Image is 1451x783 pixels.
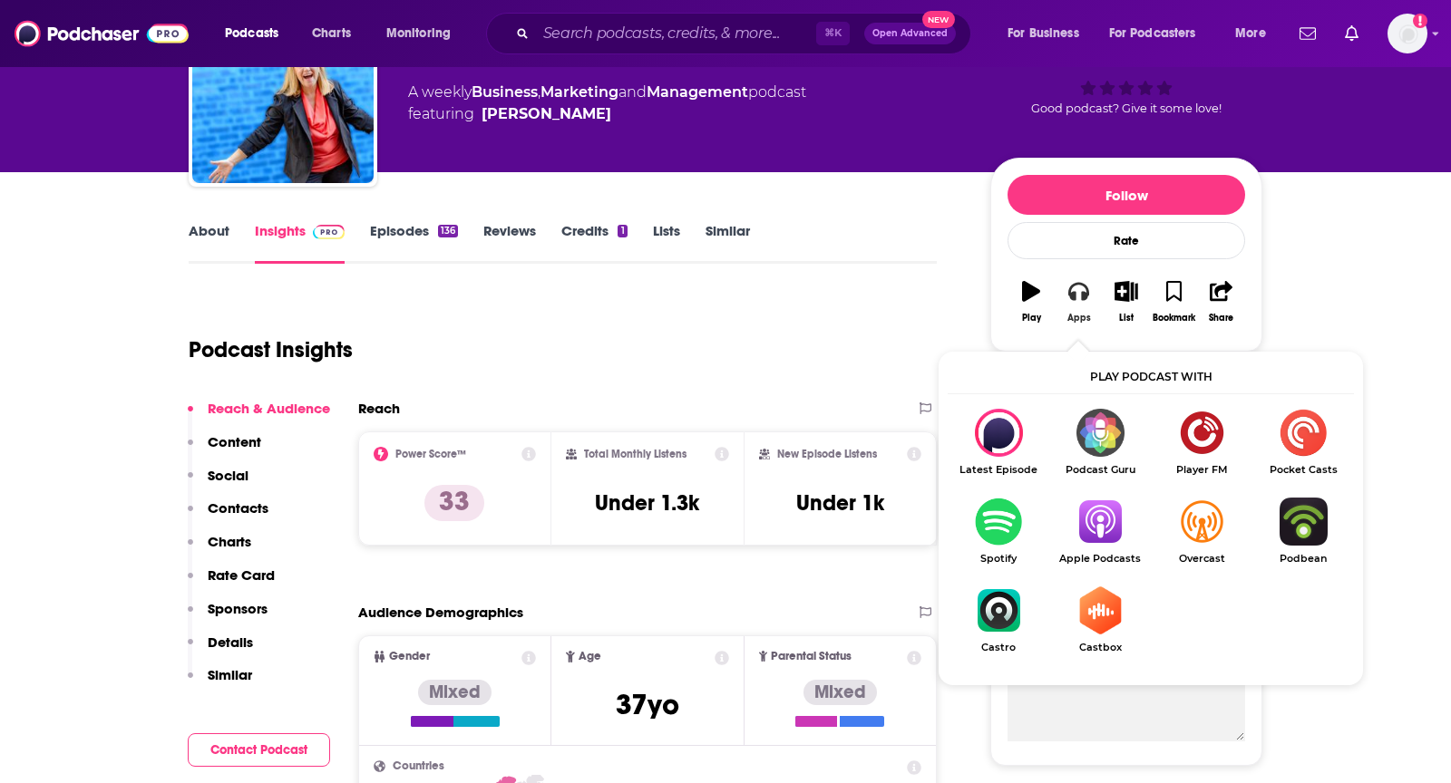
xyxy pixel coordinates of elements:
div: Play [1022,313,1041,324]
span: Spotify [948,553,1049,565]
span: Castro [948,642,1049,653]
div: 136 [438,225,458,237]
button: Reach & Audience [188,400,330,433]
span: Open Advanced [872,29,948,38]
div: Play podcast with [948,361,1354,394]
input: Search podcasts, credits, & more... [536,19,816,48]
button: Contacts [188,499,268,533]
div: List [1119,313,1134,324]
a: InsightsPodchaser Pro [255,222,345,264]
h2: Power Score™ [395,448,466,460]
img: Podchaser - Follow, Share and Rate Podcasts [15,16,189,51]
p: Social [208,467,248,484]
p: Contacts [208,499,268,517]
span: Overcast [1151,553,1252,565]
div: Rate [1008,222,1245,259]
div: Apps [1067,313,1091,324]
p: Similar [208,666,252,683]
a: Player FMPlayer FM [1151,409,1252,476]
span: Podbean [1252,553,1354,565]
button: Contact Podcast [188,733,330,767]
div: Bookmark [1153,313,1195,324]
span: Countries [393,760,444,772]
div: Mixed [418,680,492,705]
span: Parental Status [771,651,852,662]
div: Search podcasts, credits, & more... [503,13,988,54]
div: 1 [618,225,627,237]
button: Social [188,467,248,500]
button: Rate Card [188,566,275,600]
button: open menu [995,19,1102,48]
span: and [618,83,647,101]
a: Marketing [540,83,618,101]
span: , [538,83,540,101]
a: CastboxCastbox [1049,586,1151,653]
a: [PERSON_NAME] [482,103,611,125]
button: Share [1198,269,1245,334]
a: Business [472,83,538,101]
span: Gender [389,651,430,662]
div: A weekly podcast [408,82,806,125]
a: Episodes136 [370,222,458,264]
span: For Podcasters [1109,21,1196,46]
a: Reviews [483,222,536,264]
button: List [1103,269,1150,334]
p: Rate Card [208,566,275,584]
span: Monitoring [386,21,451,46]
button: Content [188,433,261,467]
button: Follow [1008,175,1245,215]
a: Management [647,83,748,101]
button: open menu [1097,19,1222,48]
a: Pocket CastsPocket Casts [1252,409,1354,476]
h2: Total Monthly Listens [584,448,687,460]
span: Castbox [1049,642,1151,653]
div: Experience Action on Latest Episode [948,409,1049,476]
img: User Profile [1388,14,1427,53]
a: Show notifications dropdown [1338,18,1366,49]
button: open menu [212,19,302,48]
span: Pocket Casts [1252,464,1354,476]
p: Content [208,433,261,450]
img: Podchaser Pro [313,225,345,239]
span: Apple Podcasts [1049,553,1151,565]
h2: New Episode Listens [777,448,877,460]
h2: Audience Demographics [358,604,523,621]
p: Charts [208,533,251,550]
img: Experience Action [192,2,374,183]
span: For Business [1008,21,1079,46]
a: Lists [653,222,680,264]
p: Sponsors [208,600,268,617]
span: ⌘ K [816,22,850,45]
h2: Reach [358,400,400,417]
span: Player FM [1151,464,1252,476]
span: Podcasts [225,21,278,46]
a: Credits1 [561,222,627,264]
button: Show profile menu [1388,14,1427,53]
button: Play [1008,269,1055,334]
div: Mixed [803,680,877,705]
span: 37 yo [616,687,679,722]
a: CastroCastro [948,586,1049,653]
svg: Add a profile image [1413,14,1427,28]
p: Details [208,633,253,651]
button: Sponsors [188,600,268,633]
span: New [922,11,955,28]
button: open menu [374,19,474,48]
button: Open AdvancedNew [864,23,956,44]
p: Reach & Audience [208,400,330,417]
a: Similar [706,222,750,264]
a: Podcast GuruPodcast Guru [1049,409,1151,476]
a: Show notifications dropdown [1292,18,1323,49]
p: 33 [424,485,484,521]
button: open menu [1222,19,1289,48]
h3: Under 1.3k [595,489,699,517]
span: Charts [312,21,351,46]
button: Charts [188,533,251,566]
button: Apps [1055,269,1102,334]
a: Charts [300,19,362,48]
span: Good podcast? Give it some love! [1031,101,1222,115]
span: Logged in as TeemsPR [1388,14,1427,53]
div: 33Good podcast? Give it some love! [990,14,1262,127]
